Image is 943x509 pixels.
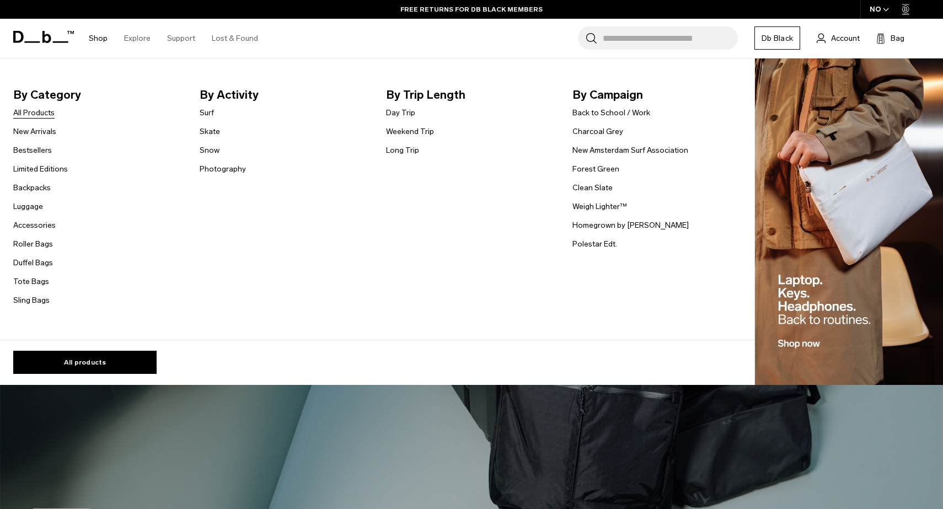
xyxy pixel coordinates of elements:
[572,238,617,250] a: Polestar Edt.
[89,19,108,58] a: Shop
[572,144,688,156] a: New Amsterdam Surf Association
[13,294,50,306] a: Sling Bags
[891,33,904,44] span: Bag
[572,86,741,104] span: By Campaign
[13,238,53,250] a: Roller Bags
[13,219,56,231] a: Accessories
[124,19,151,58] a: Explore
[13,163,68,175] a: Limited Editions
[13,182,51,194] a: Backpacks
[13,351,157,374] a: All products
[81,19,266,58] nav: Main Navigation
[386,144,419,156] a: Long Trip
[831,33,860,44] span: Account
[572,107,650,119] a: Back to School / Work
[572,201,627,212] a: Weigh Lighter™
[13,86,182,104] span: By Category
[200,86,368,104] span: By Activity
[200,126,220,137] a: Skate
[13,201,43,212] a: Luggage
[167,19,195,58] a: Support
[817,31,860,45] a: Account
[755,58,943,385] img: Db
[13,107,55,119] a: All Products
[572,163,619,175] a: Forest Green
[200,144,219,156] a: Snow
[386,107,415,119] a: Day Trip
[13,276,49,287] a: Tote Bags
[13,126,56,137] a: New Arrivals
[386,126,434,137] a: Weekend Trip
[200,163,246,175] a: Photography
[200,107,214,119] a: Surf
[13,257,53,269] a: Duffel Bags
[572,126,623,137] a: Charcoal Grey
[386,86,555,104] span: By Trip Length
[400,4,543,14] a: FREE RETURNS FOR DB BLACK MEMBERS
[572,182,613,194] a: Clean Slate
[572,219,689,231] a: Homegrown by [PERSON_NAME]
[876,31,904,45] button: Bag
[754,26,800,50] a: Db Black
[13,144,52,156] a: Bestsellers
[212,19,258,58] a: Lost & Found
